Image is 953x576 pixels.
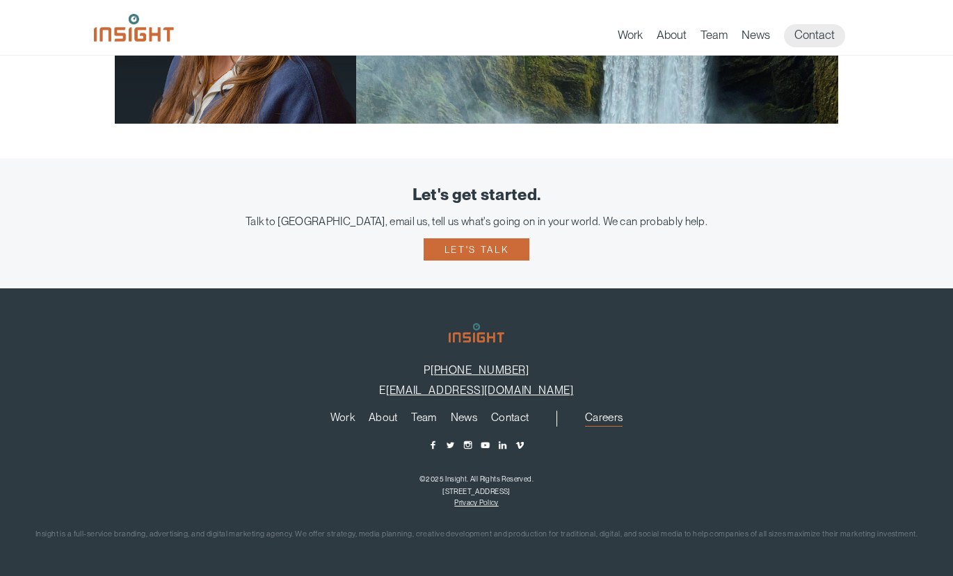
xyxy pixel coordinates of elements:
[21,186,932,204] div: Let's get started.
[94,14,174,42] img: Insight Marketing Design
[451,498,502,507] nav: copyright navigation menu
[497,440,508,450] a: LinkedIn
[742,28,770,47] a: News
[480,440,490,450] a: YouTube
[700,28,728,47] a: Team
[386,384,573,397] a: [EMAIL_ADDRESS][DOMAIN_NAME]
[618,28,643,47] a: Work
[515,440,525,450] a: Vimeo
[323,411,558,427] nav: primary navigation menu
[424,238,529,261] a: Let's talk
[21,527,932,542] p: Insight is a full-service branding, advertising, and digital marketing agency. We offer strategy,...
[445,440,456,450] a: Twitter
[578,411,630,427] nav: secondary navigation menu
[454,498,498,507] a: Privacy Policy
[491,412,529,427] a: Contact
[585,412,623,427] a: Careers
[21,384,932,397] p: E
[21,215,932,228] div: Talk to [GEOGRAPHIC_DATA], email us, tell us what's going on in your world. We can probably help.
[463,440,473,450] a: Instagram
[21,472,932,497] p: ©2025 Insight. All Rights Reserved. [STREET_ADDRESS]
[369,412,398,427] a: About
[449,323,504,343] img: Insight Marketing Design
[618,24,859,47] nav: primary navigation menu
[451,412,477,427] a: News
[784,24,845,47] a: Contact
[428,440,438,450] a: Facebook
[21,363,932,377] p: P
[431,363,529,377] a: [PHONE_NUMBER]
[411,412,436,427] a: Team
[657,28,687,47] a: About
[330,412,355,427] a: Work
